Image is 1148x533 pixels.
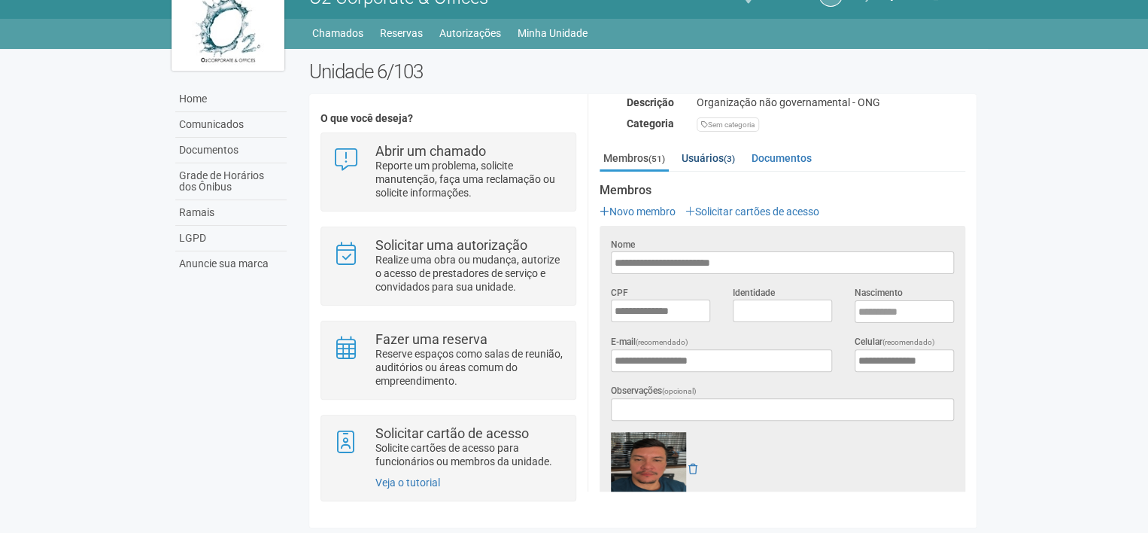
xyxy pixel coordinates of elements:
[439,23,501,44] a: Autorizações
[685,96,976,109] div: Organização não governamental - ONG
[375,477,440,489] a: Veja o tutorial
[648,154,665,164] small: (51)
[855,286,903,300] label: Nascimento
[309,60,976,83] h2: Unidade 6/103
[333,333,563,388] a: Fazer uma reserva Reserve espaços como salas de reunião, auditórios ou áreas comum do empreendime...
[312,23,363,44] a: Chamados
[697,117,759,132] div: Sem categoria
[518,23,588,44] a: Minha Unidade
[375,159,564,199] p: Reporte um problema, solicite manutenção, faça uma reclamação ou solicite informações.
[611,335,688,349] label: E-mail
[175,112,287,138] a: Comunicados
[724,154,735,164] small: (3)
[733,286,775,300] label: Identidade
[175,138,287,163] a: Documentos
[688,463,697,475] a: Remover
[175,200,287,226] a: Ramais
[627,117,674,129] strong: Categoria
[175,163,287,200] a: Grade de Horários dos Ônibus
[175,226,287,251] a: LGPD
[175,251,287,276] a: Anuncie sua marca
[627,96,674,108] strong: Descrição
[175,87,287,112] a: Home
[375,237,527,253] strong: Solicitar uma autorização
[855,335,935,349] label: Celular
[375,347,564,388] p: Reserve espaços como salas de reunião, auditórios ou áreas comum do empreendimento.
[611,432,686,507] img: GetFile
[375,143,486,159] strong: Abrir um chamado
[611,238,635,251] label: Nome
[678,147,739,169] a: Usuários(3)
[611,384,697,398] label: Observações
[611,286,628,300] label: CPF
[375,331,487,347] strong: Fazer uma reserva
[636,338,688,346] span: (recomendado)
[333,427,563,468] a: Solicitar cartão de acesso Solicite cartões de acesso para funcionários ou membros da unidade.
[600,206,676,218] a: Novo membro
[333,145,563,199] a: Abrir um chamado Reporte um problema, solicite manutenção, faça uma reclamação ou solicite inform...
[600,147,669,172] a: Membros(51)
[333,239,563,294] a: Solicitar uma autorização Realize uma obra ou mudança, autorize o acesso de prestadores de serviç...
[685,206,819,218] a: Solicitar cartões de acesso
[662,387,697,395] span: (opcional)
[600,184,965,197] strong: Membros
[882,338,935,346] span: (recomendado)
[375,425,529,441] strong: Solicitar cartão de acesso
[320,113,576,124] h4: O que você deseja?
[375,441,564,468] p: Solicite cartões de acesso para funcionários ou membros da unidade.
[748,147,815,169] a: Documentos
[375,253,564,294] p: Realize uma obra ou mudança, autorize o acesso de prestadores de serviço e convidados para sua un...
[380,23,423,44] a: Reservas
